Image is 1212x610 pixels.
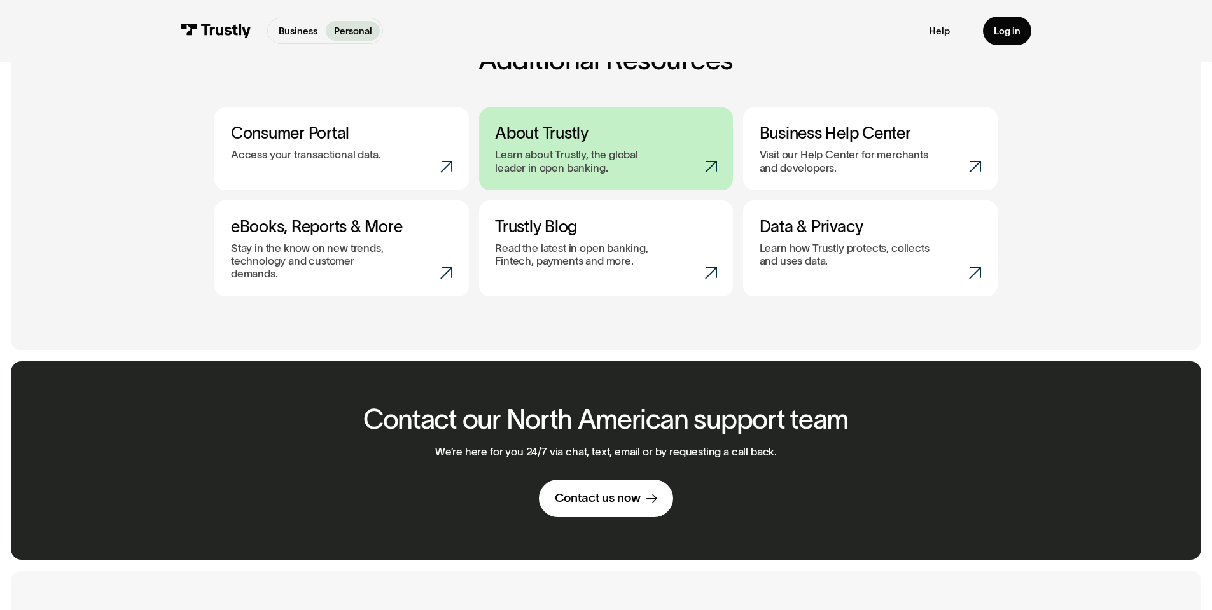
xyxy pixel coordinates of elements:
[326,21,380,41] a: Personal
[231,148,381,161] p: Access your transactional data.
[495,123,717,143] h3: About Trustly
[435,445,777,458] p: We’re here for you 24/7 via chat, text, email or by requesting a call back.
[363,405,849,434] h2: Contact our North American support team
[760,123,982,143] h3: Business Help Center
[760,242,931,268] p: Learn how Trustly protects, collects and uses data.
[279,24,317,38] p: Business
[555,490,641,506] div: Contact us now
[760,148,931,174] p: Visit our Help Center for merchants and developers.
[479,200,733,296] a: Trustly BlogRead the latest in open banking, Fintech, payments and more.
[214,107,468,191] a: Consumer PortalAccess your transactional data.
[334,24,372,38] p: Personal
[479,107,733,191] a: About TrustlyLearn about Trustly, the global leader in open banking.
[231,217,453,237] h3: eBooks, Reports & More
[495,148,667,174] p: Learn about Trustly, the global leader in open banking.
[495,242,667,268] p: Read the latest in open banking, Fintech, payments and more.
[495,217,717,237] h3: Trustly Blog
[994,25,1020,37] div: Log in
[539,480,673,517] a: Contact us now
[929,25,950,37] a: Help
[743,107,997,191] a: Business Help CenterVisit our Help Center for merchants and developers.
[743,200,997,296] a: Data & PrivacyLearn how Trustly protects, collects and uses data.
[231,242,403,281] p: Stay in the know on new trends, technology and customer demands.
[181,24,251,38] img: Trustly Logo
[231,123,453,143] h3: Consumer Portal
[270,21,325,41] a: Business
[760,217,982,237] h3: Data & Privacy
[983,17,1031,45] a: Log in
[214,200,468,296] a: eBooks, Reports & MoreStay in the know on new trends, technology and customer demands.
